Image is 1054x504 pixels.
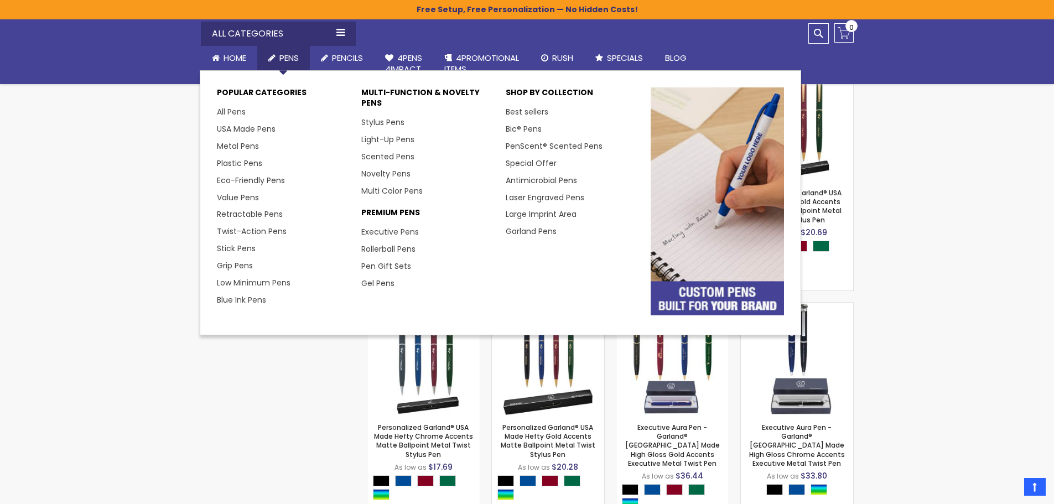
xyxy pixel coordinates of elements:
[361,117,404,128] a: Stylus Pens
[766,484,833,498] div: Select A Color
[801,227,827,238] span: $20.69
[811,484,827,495] div: Assorted
[361,261,411,272] a: Pen Gift Sets
[506,209,577,220] a: Large Imprint Area
[361,278,394,289] a: Gel Pens
[552,52,573,64] span: Rush
[395,475,412,486] div: Dark Blue
[506,192,584,203] a: Laser Engraved Pens
[642,471,674,481] span: As low as
[217,192,259,203] a: Value Pens
[834,23,854,43] a: 0
[506,123,542,134] a: Bic® Pens
[492,303,604,415] img: Personalized Garland® USA Made Hefty Gold Accents Matte Ballpoint Metal Twist Stylus Pen
[201,46,257,70] a: Home
[217,87,350,103] p: Popular Categories
[749,423,845,468] a: Executive Aura Pen - Garland® [GEOGRAPHIC_DATA] Made High Gloss Chrome Accents Executive Metal Tw...
[373,475,480,503] div: Select A Color
[361,226,419,237] a: Executive Pens
[217,294,266,305] a: Blue Ink Pens
[361,185,423,196] a: Multi Color Pens
[506,175,577,186] a: Antimicrobial Pens
[564,475,580,486] div: Dark Green
[373,489,390,500] div: Assorted
[332,52,363,64] span: Pencils
[361,134,414,145] a: Light-Up Pens
[217,141,259,152] a: Metal Pens
[552,461,578,472] span: $20.28
[665,52,687,64] span: Blog
[676,470,703,481] span: $36.44
[217,243,256,254] a: Stick Pens
[361,87,495,114] p: Multi-Function & Novelty Pens
[373,475,390,486] div: Black
[542,475,558,486] div: Burgundy
[616,303,729,415] img: Executive Aura Pen - Garland® USA Made High Gloss Gold Accents Executive Metal Twist Pen
[361,207,495,224] p: Premium Pens
[801,470,827,481] span: $33.80
[766,484,783,495] div: Black
[217,260,253,271] a: Grip Pens
[217,123,276,134] a: USA Made Pens
[584,46,654,70] a: Specials
[506,87,639,103] p: Shop By Collection
[439,475,456,486] div: Dark Green
[417,475,434,486] div: Burgundy
[497,489,514,500] div: Assorted
[217,106,246,117] a: All Pens
[374,423,473,459] a: Personalized Garland® USA Made Hefty Chrome Accents Matte Ballpoint Metal Twist Stylus Pen
[506,106,548,117] a: Best sellers
[518,463,550,472] span: As low as
[217,226,287,237] a: Twist-Action Pens
[310,46,374,70] a: Pencils
[625,423,720,468] a: Executive Aura Pen - Garland® [GEOGRAPHIC_DATA] Made High Gloss Gold Accents Executive Metal Twis...
[741,303,853,415] img: Executive Aura Pen - Garland® USA Made High Gloss Chrome Accents Executive Metal Twist Pen
[622,484,638,495] div: Black
[506,226,557,237] a: Garland Pens
[279,52,299,64] span: Pens
[385,52,422,75] span: 4Pens 4impact
[654,46,698,70] a: Blog
[788,484,805,495] div: Dark Blue
[217,175,285,186] a: Eco-Friendly Pens
[361,243,416,254] a: Rollerball Pens
[497,475,604,503] div: Select A Color
[201,22,356,46] div: All Categories
[217,209,283,220] a: Retractable Pens
[530,46,584,70] a: Rush
[374,46,433,82] a: 4Pens4impact
[428,461,453,472] span: $17.69
[963,474,1054,504] iframe: Google Customer Reviews
[497,475,514,486] div: Black
[813,241,829,252] div: Dark Green
[444,52,519,75] span: 4PROMOTIONAL ITEMS
[506,141,603,152] a: PenScent® Scented Pens
[506,158,557,169] a: Special Offer
[433,46,530,82] a: 4PROMOTIONALITEMS
[520,475,536,486] div: Dark Blue
[367,303,480,415] img: Personalized Garland® USA Made Hefty Chrome Accents Matte Ballpoint Metal Twist Stylus Pen
[849,22,854,33] span: 0
[666,484,683,495] div: Burgundy
[224,52,246,64] span: Home
[607,52,643,64] span: Specials
[217,158,262,169] a: Plastic Pens
[501,423,595,459] a: Personalized Garland® USA Made Hefty Gold Accents Matte Ballpoint Metal Twist Stylus Pen
[767,471,799,481] span: As low as
[644,484,661,495] div: Dark Blue
[361,168,411,179] a: Novelty Pens
[257,46,310,70] a: Pens
[361,151,414,162] a: Scented Pens
[651,87,784,315] img: custom-pens
[688,484,705,495] div: Dark Green
[394,463,427,472] span: As low as
[217,277,290,288] a: Low Minimum Pens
